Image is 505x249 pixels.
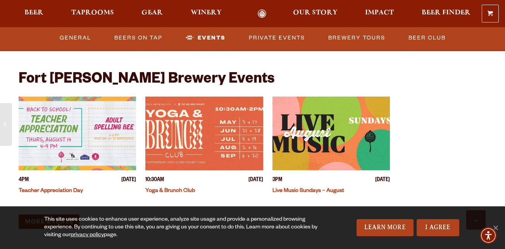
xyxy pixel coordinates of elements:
[19,188,83,194] a: Teacher Appreciation Day
[293,10,338,16] span: Our Story
[375,176,390,185] span: [DATE]
[422,10,471,16] span: Beer Finder
[145,97,263,170] a: View event details
[248,9,277,18] a: Odell Home
[357,219,414,236] a: Learn More
[183,29,229,47] a: Events
[191,10,222,16] span: Winery
[121,176,136,185] span: [DATE]
[360,9,399,18] a: Impact
[248,176,263,185] span: [DATE]
[19,9,48,18] a: Beer
[111,29,165,47] a: Beers on Tap
[272,188,344,194] a: Live Music Sundays – August
[288,9,343,18] a: Our Story
[19,176,29,185] span: 4PM
[325,29,388,47] a: Brewery Tours
[141,10,163,16] span: Gear
[417,219,459,236] a: I Agree
[186,9,227,18] a: Winery
[365,10,394,16] span: Impact
[145,188,195,194] a: Yoga & Brunch Club
[480,227,497,244] div: Accessibility Menu
[417,9,476,18] a: Beer Finder
[24,10,43,16] span: Beer
[71,232,104,239] a: privacy policy
[405,29,449,47] a: Beer Club
[71,10,114,16] span: Taprooms
[136,9,168,18] a: Gear
[246,29,308,47] a: Private Events
[272,97,390,170] a: View event details
[145,176,164,185] span: 10:30AM
[19,72,274,89] h2: Fort [PERSON_NAME] Brewery Events
[44,216,324,239] div: This site uses cookies to enhance user experience, analyze site usage and provide a personalized ...
[19,97,136,170] a: View event details
[57,29,94,47] a: General
[66,9,119,18] a: Taprooms
[272,176,282,185] span: 3PM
